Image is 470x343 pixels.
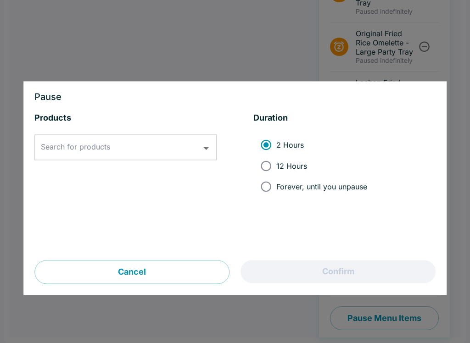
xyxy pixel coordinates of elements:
[276,182,367,191] span: Forever, until you unpause
[34,113,217,124] h5: Products
[276,161,307,171] span: 12 Hours
[199,141,213,155] button: Open
[253,113,436,124] h5: Duration
[34,260,229,284] button: Cancel
[276,140,304,149] span: 2 Hours
[34,93,436,102] h3: Pause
